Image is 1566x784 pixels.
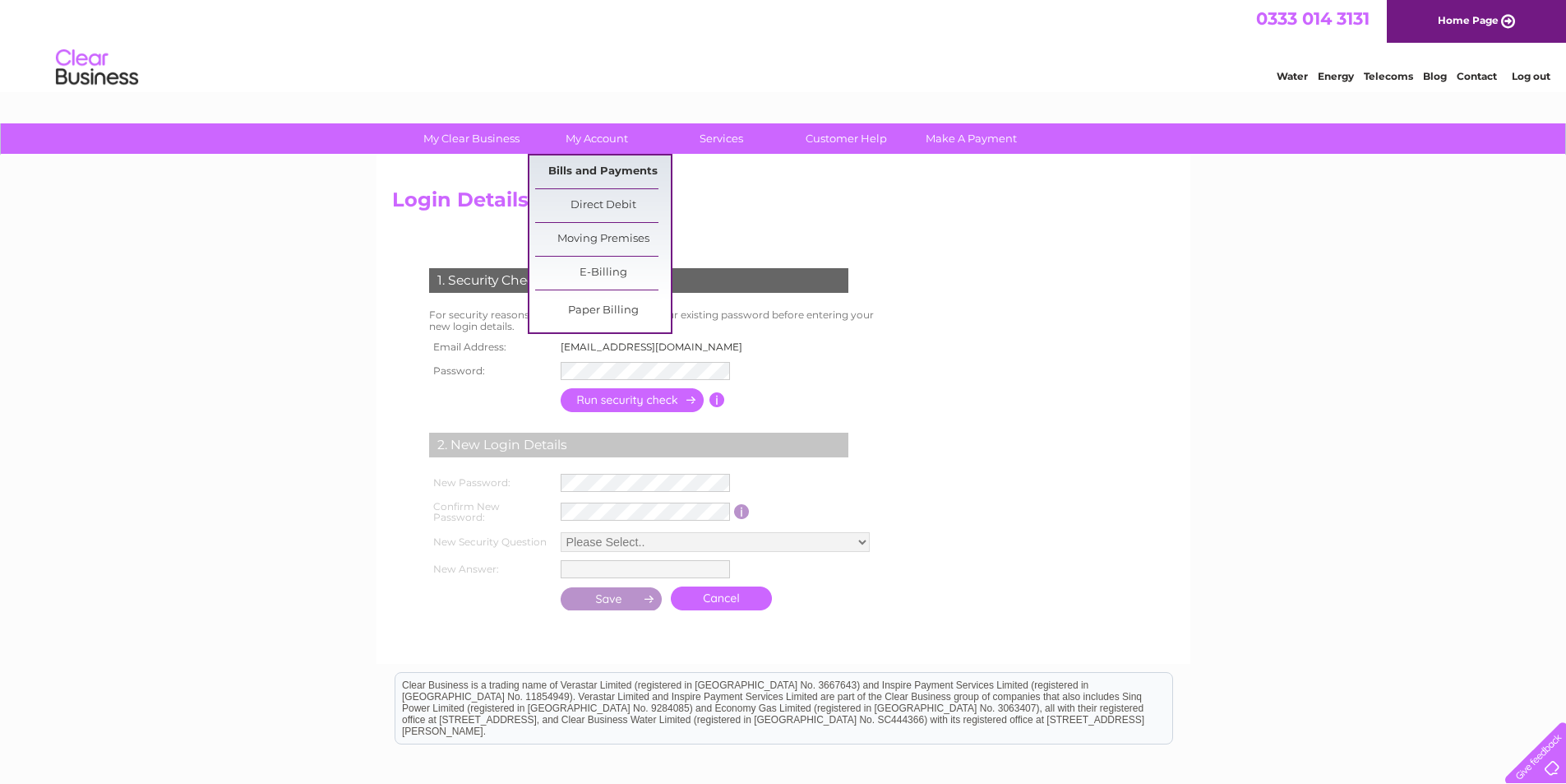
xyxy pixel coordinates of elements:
div: 1. Security Check [429,268,848,293]
a: Contact [1457,70,1497,82]
div: 2. New Login Details [429,433,848,457]
th: Confirm New Password: [425,496,557,529]
th: Email Address: [425,336,557,358]
a: E-Billing [535,257,671,290]
a: My Account [529,123,664,154]
a: Blog [1423,70,1447,82]
a: 0333 014 3131 [1256,8,1370,29]
th: New Security Question [425,528,557,556]
input: Submit [561,587,663,610]
a: Customer Help [778,123,914,154]
a: Water [1277,70,1308,82]
img: logo.png [55,43,139,93]
td: For security reasons you will need to re-enter your existing password before entering your new lo... [425,305,892,336]
th: Password: [425,358,557,384]
a: Make A Payment [903,123,1039,154]
td: [EMAIL_ADDRESS][DOMAIN_NAME] [557,336,756,358]
a: Services [654,123,789,154]
th: New Answer: [425,556,557,582]
input: Information [734,504,750,519]
input: Information [709,392,725,407]
h2: Login Details [392,188,1175,220]
a: My Clear Business [404,123,539,154]
a: Moving Premises [535,223,671,256]
a: Log out [1512,70,1550,82]
div: Clear Business is a trading name of Verastar Limited (registered in [GEOGRAPHIC_DATA] No. 3667643... [395,9,1172,80]
a: Direct Debit [535,189,671,222]
a: Cancel [671,587,772,610]
a: Bills and Payments [535,155,671,188]
a: Paper Billing [535,295,671,327]
a: Telecoms [1364,70,1413,82]
th: New Password: [425,470,557,496]
a: Energy [1318,70,1354,82]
